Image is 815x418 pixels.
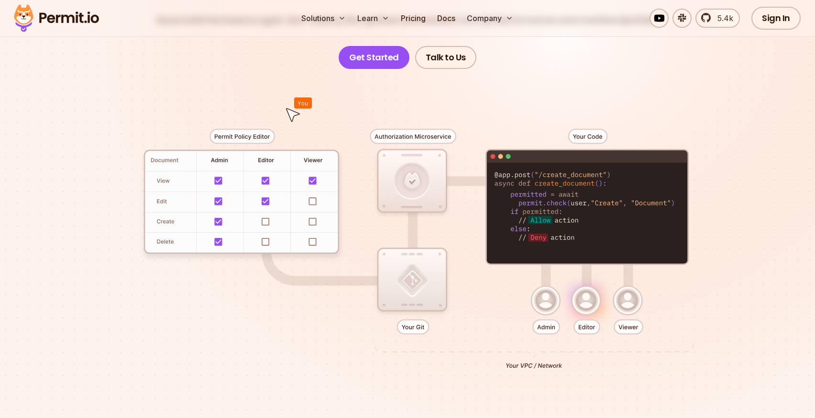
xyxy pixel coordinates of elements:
[397,9,430,28] a: Pricing
[415,46,476,69] a: Talk to Us
[712,12,733,24] span: 5.4k
[695,9,740,28] a: 5.4k
[463,9,517,28] button: Company
[10,2,103,34] img: Permit logo
[297,9,350,28] button: Solutions
[751,7,801,30] a: Sign In
[353,9,393,28] button: Learn
[433,9,459,28] a: Docs
[339,46,409,69] a: Get Started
